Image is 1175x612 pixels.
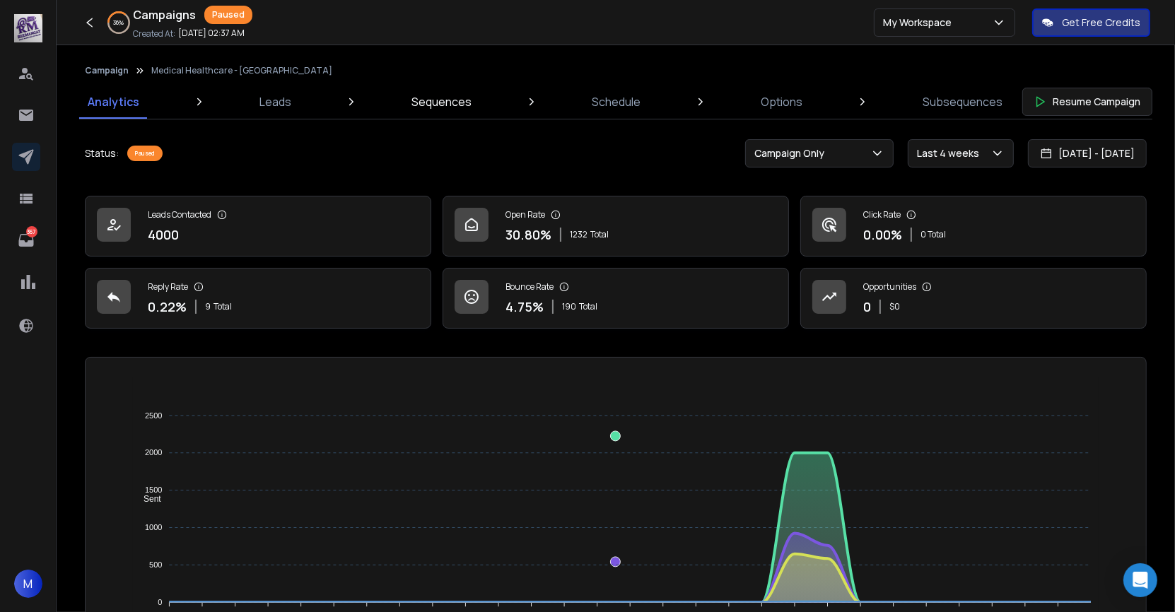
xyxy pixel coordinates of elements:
p: Reply Rate [148,281,188,293]
p: 367 [26,226,37,237]
h1: Campaigns [133,6,196,23]
button: Get Free Credits [1032,8,1150,37]
span: Total [579,301,597,312]
a: Leads Contacted4000 [85,196,431,257]
tspan: 1500 [145,486,162,494]
p: Click Rate [863,209,901,220]
a: Analytics [79,85,148,119]
button: [DATE] - [DATE] [1028,139,1147,167]
img: logo [14,14,42,42]
div: Paused [204,6,252,24]
p: 36 % [114,18,124,27]
span: Sent [133,494,161,504]
button: Resume Campaign [1022,88,1152,116]
tspan: 2500 [145,411,162,420]
button: M [14,570,42,598]
tspan: 0 [158,598,163,606]
p: Bounce Rate [505,281,554,293]
tspan: 500 [150,560,163,569]
p: 0.00 % [863,225,902,245]
p: Leads Contacted [148,209,211,220]
p: 4000 [148,225,179,245]
span: 1232 [570,229,587,240]
div: Paused [127,146,163,161]
p: Last 4 weeks [917,146,985,160]
a: Click Rate0.00%0 Total [800,196,1147,257]
p: 0 Total [920,229,946,240]
span: Total [590,229,609,240]
a: Schedule [583,85,649,119]
a: Subsequences [914,85,1011,119]
p: 0 [863,297,871,317]
span: Total [214,301,232,312]
p: Analytics [88,93,139,110]
p: Campaign Only [754,146,830,160]
p: Created At: [133,28,175,40]
a: Options [752,85,811,119]
a: Opportunities0$0 [800,268,1147,329]
a: Reply Rate0.22%9Total [85,268,431,329]
p: 4.75 % [505,297,544,317]
p: $ 0 [889,301,900,312]
p: Open Rate [505,209,545,220]
button: Campaign [85,65,129,76]
div: Open Intercom Messenger [1123,563,1157,597]
p: 30.80 % [505,225,551,245]
p: Options [761,93,802,110]
span: 9 [205,301,211,312]
tspan: 2000 [145,449,162,457]
p: [DATE] 02:37 AM [178,28,245,39]
p: Subsequences [923,93,1002,110]
a: Bounce Rate4.75%190Total [443,268,789,329]
a: Sequences [403,85,480,119]
p: Status: [85,146,119,160]
a: 367 [12,226,40,254]
tspan: 1000 [145,523,162,531]
p: Get Free Credits [1062,16,1140,30]
p: My Workspace [883,16,957,30]
p: Sequences [411,93,472,110]
a: Leads [251,85,300,119]
p: Opportunities [863,281,916,293]
a: Open Rate30.80%1232Total [443,196,789,257]
p: Medical Healthcare - [GEOGRAPHIC_DATA] [151,65,332,76]
p: Leads [259,93,291,110]
p: Schedule [592,93,641,110]
p: 0.22 % [148,297,187,317]
span: 190 [562,301,576,312]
